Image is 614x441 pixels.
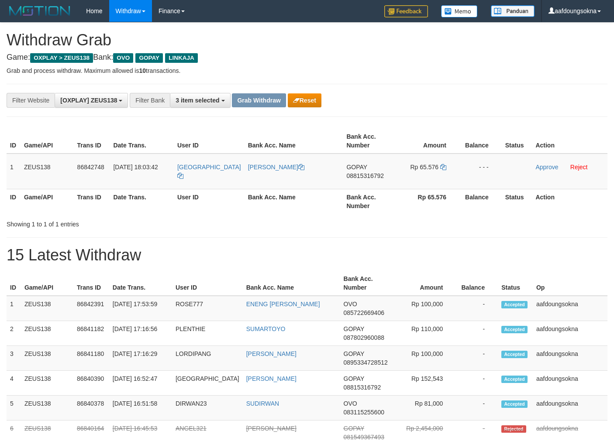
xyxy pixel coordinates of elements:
[570,164,588,171] a: Reject
[21,296,73,321] td: ZEUS138
[410,164,438,171] span: Rp 65.576
[456,271,498,296] th: Balance
[246,375,297,382] a: [PERSON_NAME]
[501,326,528,333] span: Accepted
[7,346,21,371] td: 3
[139,67,146,74] strong: 10
[456,346,498,371] td: -
[7,321,21,346] td: 2
[246,325,286,332] a: SUMARTOYO
[232,93,286,107] button: Grab Withdraw
[135,53,163,63] span: GOPAY
[21,189,74,214] th: Game/API
[7,4,73,17] img: MOTION_logo.png
[21,129,74,154] th: Game/API
[172,296,243,321] td: ROSE777
[246,350,297,357] a: [PERSON_NAME]
[456,321,498,346] td: -
[459,129,502,154] th: Balance
[7,93,55,108] div: Filter Website
[21,346,73,371] td: ZEUS138
[346,164,367,171] span: GOPAY
[456,296,498,321] td: -
[501,376,528,383] span: Accepted
[74,189,110,214] th: Trans ID
[130,93,170,108] div: Filter Bank
[393,346,456,371] td: Rp 100,000
[344,409,384,416] span: Copy 083115255600 to clipboard
[344,425,364,432] span: GOPAY
[109,396,172,420] td: [DATE] 16:51:58
[109,346,172,371] td: [DATE] 17:16:29
[7,31,607,49] h1: Withdraw Grab
[502,129,532,154] th: Status
[7,296,21,321] td: 1
[7,246,607,264] h1: 15 Latest Withdraw
[344,434,384,441] span: Copy 081549367493 to clipboard
[21,396,73,420] td: ZEUS138
[7,396,21,420] td: 5
[165,53,198,63] span: LINKAJA
[73,396,109,420] td: 86840378
[7,271,21,296] th: ID
[532,189,607,214] th: Action
[77,164,104,171] span: 86842748
[440,164,446,171] a: Copy 65576 to clipboard
[533,271,607,296] th: Op
[172,371,243,396] td: [GEOGRAPHIC_DATA]
[344,384,381,391] span: Copy 08815316792 to clipboard
[344,301,357,308] span: OVO
[501,425,526,433] span: Rejected
[397,189,459,214] th: Rp 65.576
[498,271,533,296] th: Status
[456,396,498,420] td: -
[110,189,173,214] th: Date Trans.
[109,321,172,346] td: [DATE] 17:16:56
[177,164,241,179] a: [GEOGRAPHIC_DATA]
[177,164,241,171] span: [GEOGRAPHIC_DATA]
[535,164,558,171] a: Approve
[73,346,109,371] td: 86841180
[344,400,357,407] span: OVO
[7,371,21,396] td: 4
[344,350,364,357] span: GOPAY
[109,296,172,321] td: [DATE] 17:53:59
[441,5,478,17] img: Button%20Memo.svg
[172,321,243,346] td: PLENTHIE
[73,296,109,321] td: 86842391
[176,97,219,104] span: 3 item selected
[109,271,172,296] th: Date Trans.
[7,129,21,154] th: ID
[174,129,245,154] th: User ID
[459,154,502,189] td: - - -
[532,129,607,154] th: Action
[456,371,498,396] td: -
[109,371,172,396] td: [DATE] 16:52:47
[113,53,133,63] span: OVO
[393,396,456,420] td: Rp 81,000
[55,93,128,108] button: [OXPLAY] ZEUS138
[174,189,245,214] th: User ID
[7,53,607,62] h4: Game: Bank:
[459,189,502,214] th: Balance
[288,93,321,107] button: Reset
[501,400,528,408] span: Accepted
[343,129,396,154] th: Bank Acc. Number
[170,93,230,108] button: 3 item selected
[73,271,109,296] th: Trans ID
[243,271,340,296] th: Bank Acc. Name
[248,164,304,171] a: [PERSON_NAME]
[393,371,456,396] td: Rp 152,543
[501,301,528,308] span: Accepted
[344,334,384,341] span: Copy 087802960088 to clipboard
[7,189,21,214] th: ID
[533,346,607,371] td: aafdoungsokna
[7,216,249,229] div: Showing 1 to 1 of 1 entries
[7,154,21,189] td: 1
[21,371,73,396] td: ZEUS138
[344,325,364,332] span: GOPAY
[397,129,459,154] th: Amount
[346,172,384,179] span: Copy 08815316792 to clipboard
[384,5,428,17] img: Feedback.jpg
[533,396,607,420] td: aafdoungsokna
